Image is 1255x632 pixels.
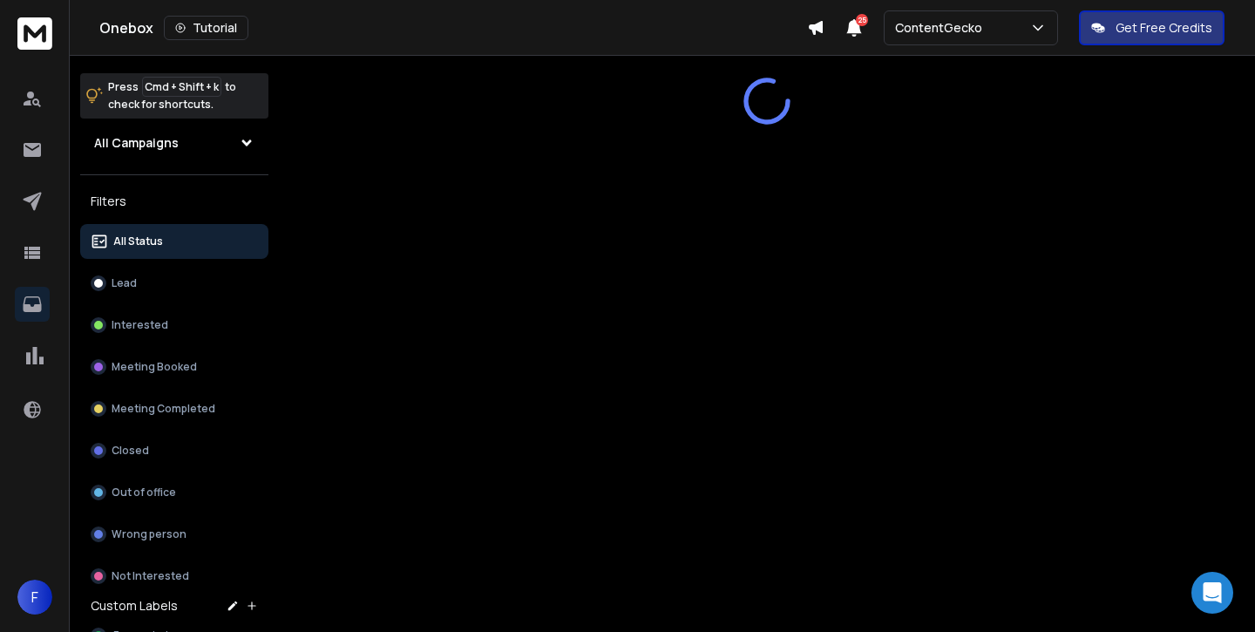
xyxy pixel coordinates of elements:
button: Closed [80,433,268,468]
p: Out of office [112,486,176,499]
button: Meeting Booked [80,350,268,384]
div: Open Intercom Messenger [1191,572,1233,614]
button: Meeting Completed [80,391,268,426]
button: Wrong person [80,517,268,552]
button: Lead [80,266,268,301]
button: Get Free Credits [1079,10,1224,45]
p: Not Interested [112,569,189,583]
h3: Filters [80,189,268,214]
button: F [17,580,52,615]
button: Interested [80,308,268,343]
div: Onebox [99,16,807,40]
p: Get Free Credits [1116,19,1212,37]
h1: All Campaigns [94,134,179,152]
span: Cmd + Shift + k [142,77,221,97]
button: Tutorial [164,16,248,40]
p: Interested [112,318,168,332]
button: Not Interested [80,559,268,594]
p: Press to check for shortcuts. [108,78,236,113]
p: ContentGecko [895,19,989,37]
p: Meeting Booked [112,360,197,374]
button: All Campaigns [80,126,268,160]
p: Meeting Completed [112,402,215,416]
button: Out of office [80,475,268,510]
p: Closed [112,444,149,458]
span: 25 [856,14,868,26]
h3: Custom Labels [91,597,178,615]
p: Wrong person [112,527,187,541]
p: All Status [113,234,163,248]
button: All Status [80,224,268,259]
p: Lead [112,276,137,290]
